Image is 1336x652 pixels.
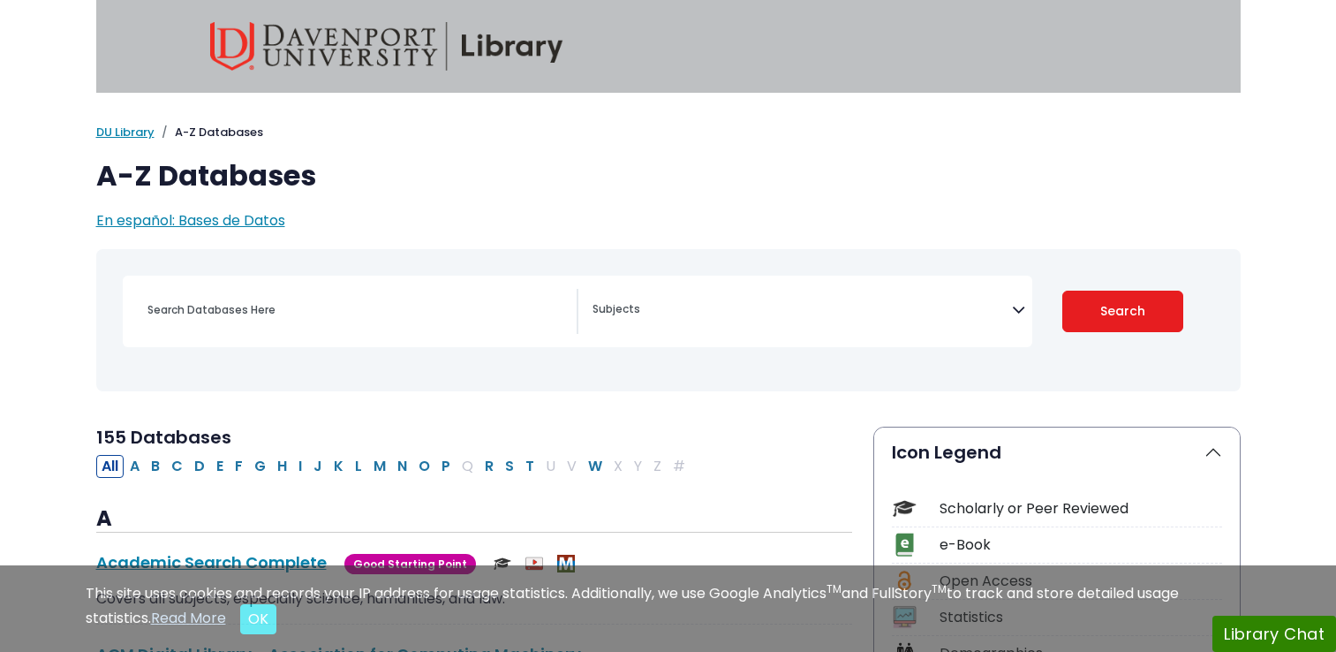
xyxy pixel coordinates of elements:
button: Close [240,604,276,634]
a: Read More [151,608,226,628]
sup: TM [932,581,947,596]
button: Filter Results N [392,455,412,478]
button: Filter Results H [272,455,292,478]
img: Icon e-Book [893,533,917,557]
a: Academic Search Complete [96,551,327,573]
li: A-Z Databases [155,124,263,141]
a: En español: Bases de Datos [96,210,285,231]
button: Filter Results K [328,455,349,478]
span: Good Starting Point [344,554,476,574]
img: Scholarly or Peer Reviewed [494,555,511,572]
h3: A [96,506,852,533]
nav: Search filters [96,249,1241,391]
button: Filter Results S [500,455,519,478]
sup: TM [827,581,842,596]
button: Filter Results G [249,455,271,478]
button: Filter Results J [308,455,328,478]
div: This site uses cookies and records your IP address for usage statistics. Additionally, we use Goo... [86,583,1251,634]
button: All [96,455,124,478]
button: Filter Results A [125,455,145,478]
button: Filter Results E [211,455,229,478]
textarea: Search [593,304,1012,318]
button: Submit for Search Results [1062,291,1183,332]
button: Filter Results F [230,455,248,478]
button: Filter Results B [146,455,165,478]
img: MeL (Michigan electronic Library) [557,555,575,572]
input: Search database by title or keyword [137,297,577,322]
button: Filter Results L [350,455,367,478]
button: Filter Results P [436,455,456,478]
div: Scholarly or Peer Reviewed [940,498,1222,519]
a: DU Library [96,124,155,140]
div: Alpha-list to filter by first letter of database name [96,455,692,475]
button: Filter Results T [520,455,540,478]
button: Filter Results D [189,455,210,478]
img: Icon Scholarly or Peer Reviewed [893,497,917,520]
button: Icon Legend [874,428,1240,477]
button: Filter Results O [413,455,435,478]
button: Filter Results C [166,455,188,478]
div: e-Book [940,534,1222,556]
button: Library Chat [1212,616,1336,652]
button: Filter Results I [293,455,307,478]
button: Filter Results R [479,455,499,478]
button: Filter Results M [368,455,391,478]
nav: breadcrumb [96,124,1241,141]
button: Filter Results W [583,455,608,478]
span: 155 Databases [96,425,231,450]
img: Audio & Video [525,555,543,572]
img: Davenport University Library [210,22,563,71]
h1: A-Z Databases [96,159,1241,193]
